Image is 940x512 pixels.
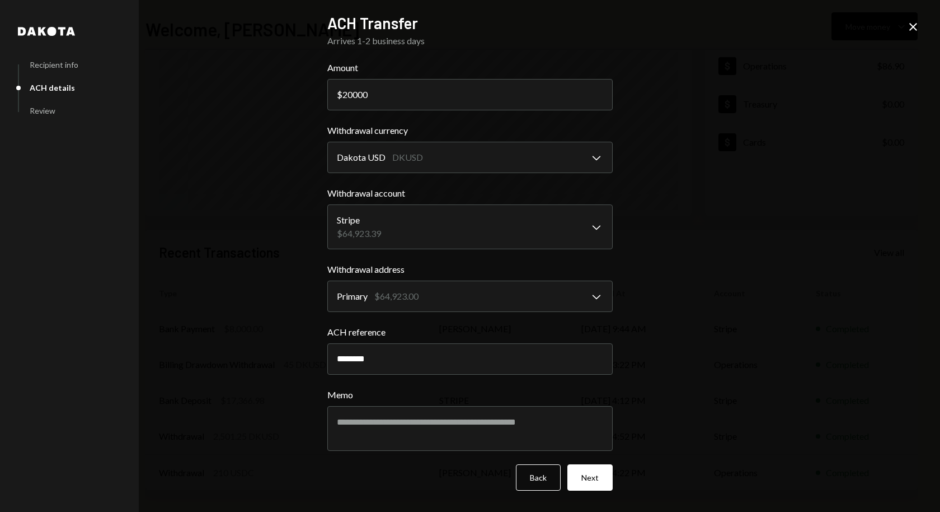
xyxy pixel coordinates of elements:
[327,187,613,200] label: Withdrawal account
[327,61,613,75] label: Amount
[327,12,613,34] h2: ACH Transfer
[374,290,419,303] div: $64,923.00
[327,79,613,110] input: 0.00
[327,124,613,137] label: Withdrawal currency
[516,464,561,491] button: Back
[327,142,613,173] button: Withdrawal currency
[567,464,613,491] button: Next
[30,106,55,115] div: Review
[327,34,613,48] div: Arrives 1-2 business days
[392,151,423,164] div: DKUSD
[30,83,75,92] div: ACH details
[327,204,613,249] button: Withdrawal account
[337,89,342,100] div: $
[327,263,613,276] label: Withdrawal address
[30,60,78,69] div: Recipient info
[327,325,613,339] label: ACH reference
[327,281,613,312] button: Withdrawal address
[327,388,613,402] label: Memo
